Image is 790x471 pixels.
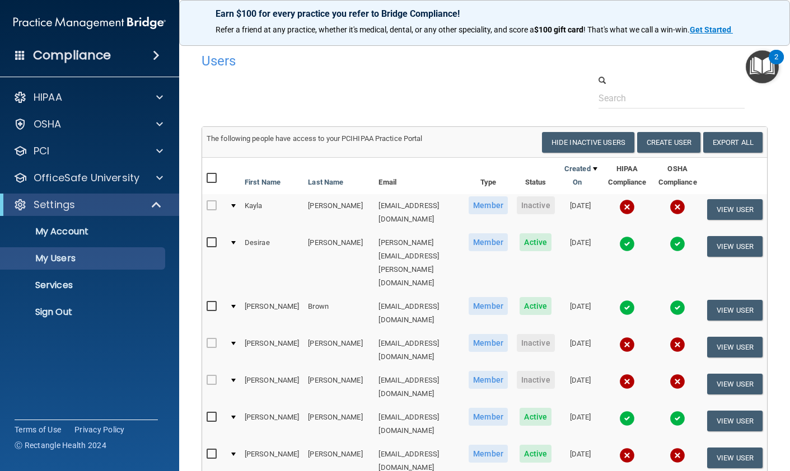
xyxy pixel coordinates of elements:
[670,236,685,252] img: tick.e7d51cea.svg
[517,196,555,214] span: Inactive
[690,25,731,34] strong: Get Started
[34,117,62,131] p: OSHA
[74,424,125,435] a: Privacy Policy
[619,374,635,389] img: cross.ca9f0e7f.svg
[303,369,374,406] td: [PERSON_NAME]
[469,371,508,389] span: Member
[207,134,423,143] span: The following people have access to your PCIHIPAA Practice Portal
[619,337,635,352] img: cross.ca9f0e7f.svg
[33,48,111,63] h4: Compliance
[374,158,464,194] th: Email
[469,233,508,251] span: Member
[707,448,763,468] button: View User
[7,253,160,264] p: My Users
[469,445,508,463] span: Member
[559,194,602,231] td: [DATE]
[619,199,635,215] img: cross.ca9f0e7f.svg
[517,334,555,352] span: Inactive
[13,91,163,104] a: HIPAA
[599,88,745,109] input: Search
[240,406,303,442] td: [PERSON_NAME]
[303,295,374,332] td: Brown
[559,231,602,295] td: [DATE]
[34,171,139,185] p: OfficeSafe University
[34,144,49,158] p: PCI
[240,332,303,369] td: [PERSON_NAME]
[34,91,62,104] p: HIPAA
[559,369,602,406] td: [DATE]
[13,144,163,158] a: PCI
[13,198,162,211] a: Settings
[559,295,602,332] td: [DATE]
[469,334,508,352] span: Member
[34,198,75,211] p: Settings
[670,199,685,215] img: cross.ca9f0e7f.svg
[7,280,160,291] p: Services
[774,57,778,72] div: 2
[703,132,763,153] a: Export All
[534,25,583,34] strong: $100 gift card
[520,297,551,315] span: Active
[670,337,685,352] img: cross.ca9f0e7f.svg
[564,162,597,189] a: Created On
[303,194,374,231] td: [PERSON_NAME]
[374,369,464,406] td: [EMAIL_ADDRESS][DOMAIN_NAME]
[670,448,685,463] img: cross.ca9f0e7f.svg
[707,300,763,321] button: View User
[469,297,508,315] span: Member
[13,171,163,185] a: OfficeSafe University
[670,411,685,426] img: tick.e7d51cea.svg
[602,158,652,194] th: HIPAA Compliance
[374,194,464,231] td: [EMAIL_ADDRESS][DOMAIN_NAME]
[240,295,303,332] td: [PERSON_NAME]
[216,8,754,19] p: Earn $100 for every practice you refer to Bridge Compliance!
[619,448,635,463] img: cross.ca9f0e7f.svg
[520,445,551,463] span: Active
[374,406,464,442] td: [EMAIL_ADDRESS][DOMAIN_NAME]
[303,231,374,295] td: [PERSON_NAME]
[13,117,163,131] a: OSHA
[707,236,763,257] button: View User
[374,295,464,332] td: [EMAIL_ADDRESS][DOMAIN_NAME]
[15,440,106,451] span: Ⓒ Rectangle Health 2024
[583,25,690,34] span: ! That's what we call a win-win.
[670,300,685,315] img: tick.e7d51cea.svg
[707,337,763,357] button: View User
[308,176,343,189] a: Last Name
[690,25,733,34] a: Get Started
[374,231,464,295] td: [PERSON_NAME][EMAIL_ADDRESS][PERSON_NAME][DOMAIN_NAME]
[707,411,763,431] button: View User
[559,406,602,442] td: [DATE]
[303,406,374,442] td: [PERSON_NAME]
[374,332,464,369] td: [EMAIL_ADDRESS][DOMAIN_NAME]
[520,233,551,251] span: Active
[619,300,635,315] img: tick.e7d51cea.svg
[512,158,559,194] th: Status
[240,194,303,231] td: Kayla
[670,374,685,389] img: cross.ca9f0e7f.svg
[469,196,508,214] span: Member
[15,424,61,435] a: Terms of Use
[707,374,763,394] button: View User
[245,176,281,189] a: First Name
[303,332,374,369] td: [PERSON_NAME]
[619,411,635,426] img: tick.e7d51cea.svg
[7,307,160,318] p: Sign Out
[520,408,551,426] span: Active
[746,50,779,83] button: Open Resource Center, 2 new notifications
[619,236,635,252] img: tick.e7d51cea.svg
[652,158,703,194] th: OSHA Compliance
[469,408,508,426] span: Member
[240,231,303,295] td: Desirae
[464,158,512,194] th: Type
[517,371,555,389] span: Inactive
[542,132,634,153] button: Hide Inactive Users
[13,12,166,34] img: PMB logo
[240,369,303,406] td: [PERSON_NAME]
[559,332,602,369] td: [DATE]
[216,25,534,34] span: Refer a friend at any practice, whether it's medical, dental, or any other speciality, and score a
[7,226,160,237] p: My Account
[202,54,525,68] h4: Users
[707,199,763,220] button: View User
[637,132,700,153] button: Create User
